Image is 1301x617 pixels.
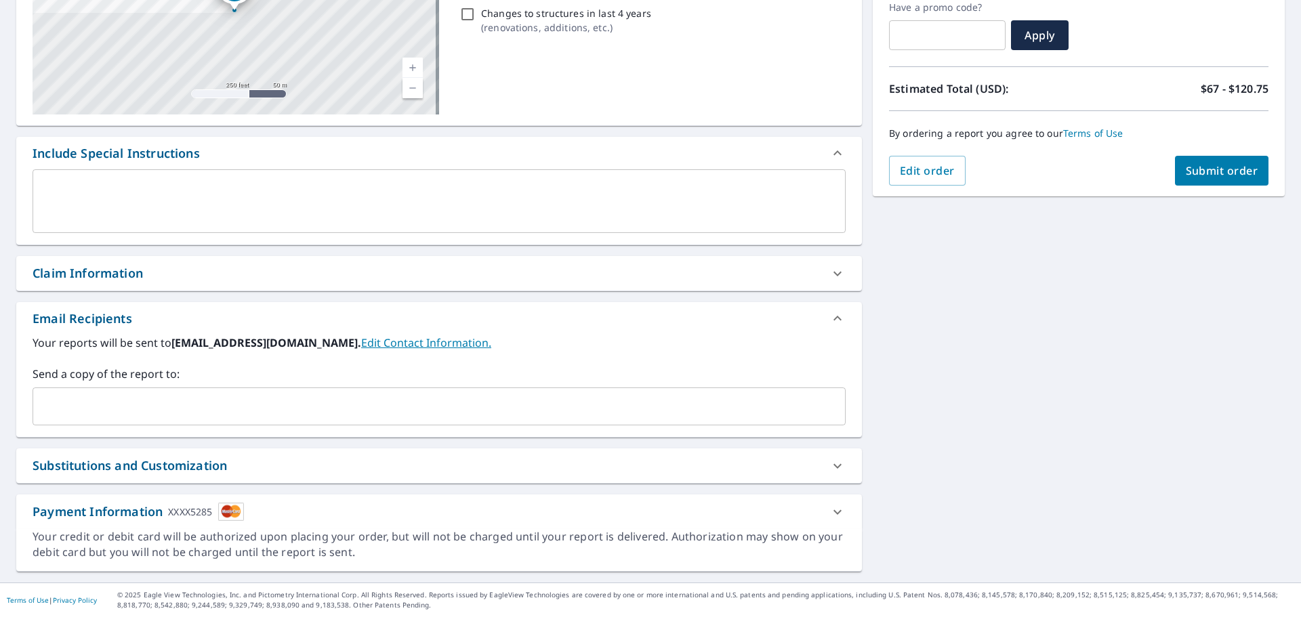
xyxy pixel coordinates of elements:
b: [EMAIL_ADDRESS][DOMAIN_NAME]. [171,335,361,350]
div: Include Special Instructions [33,144,200,163]
div: XXXX5285 [168,503,212,521]
p: Changes to structures in last 4 years [481,6,651,20]
label: Have a promo code? [889,1,1006,14]
div: Substitutions and Customization [16,448,862,483]
a: Privacy Policy [53,595,97,605]
div: Payment InformationXXXX5285cardImage [16,494,862,529]
div: Payment Information [33,503,244,521]
p: | [7,596,97,604]
div: Your credit or debit card will be authorized upon placing your order, but will not be charged unt... [33,529,846,560]
p: ( renovations, additions, etc. ) [481,20,651,35]
button: Apply [1011,20,1069,50]
div: Email Recipients [33,310,132,328]
label: Send a copy of the report to: [33,366,846,382]
button: Submit order [1175,156,1269,186]
a: Terms of Use [1063,127,1123,140]
span: Apply [1022,28,1058,43]
a: Current Level 17, Zoom Out [402,78,423,98]
p: By ordering a report you agree to our [889,127,1268,140]
a: Terms of Use [7,595,49,605]
div: Substitutions and Customization [33,456,227,475]
p: © 2025 Eagle View Technologies, Inc. and Pictometry International Corp. All Rights Reserved. Repo... [117,590,1294,610]
label: Your reports will be sent to [33,335,846,351]
button: Edit order [889,156,966,186]
div: Email Recipients [16,302,862,335]
span: Edit order [900,163,955,178]
a: EditContactInfo [361,335,491,350]
a: Current Level 17, Zoom In [402,58,423,78]
div: Claim Information [16,256,862,291]
span: Submit order [1186,163,1258,178]
img: cardImage [218,503,244,521]
div: Include Special Instructions [16,137,862,169]
div: Claim Information [33,264,143,282]
p: $67 - $120.75 [1201,81,1268,97]
p: Estimated Total (USD): [889,81,1079,97]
